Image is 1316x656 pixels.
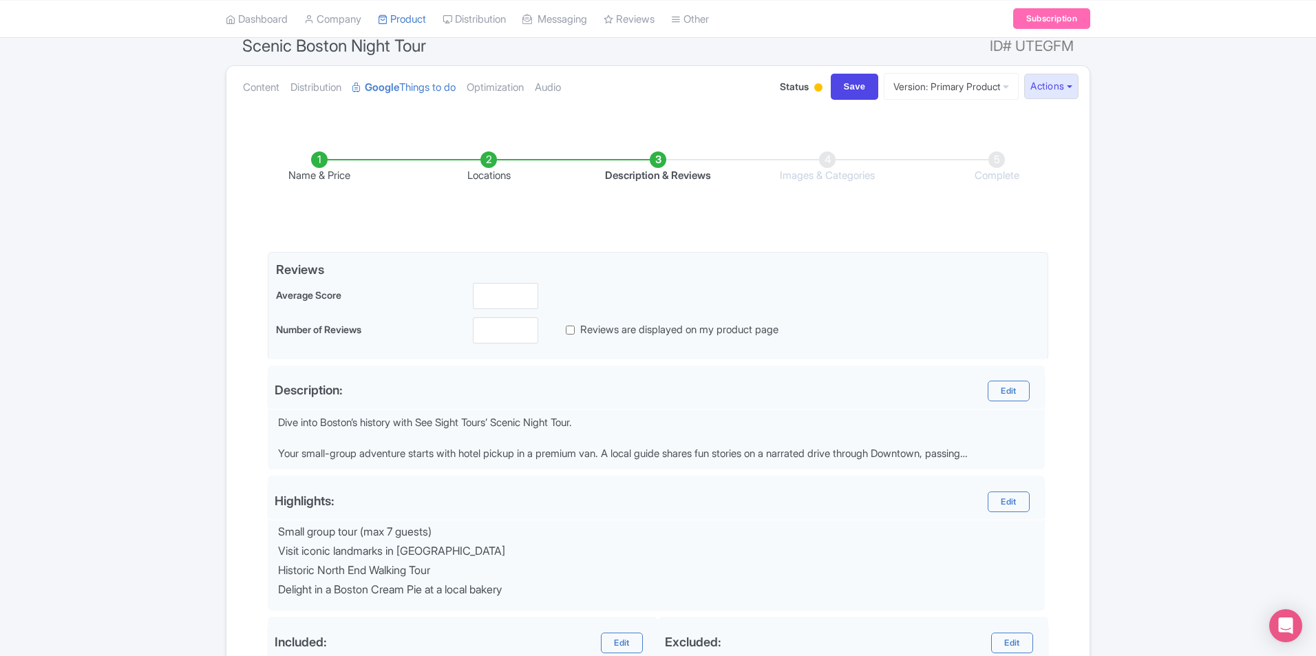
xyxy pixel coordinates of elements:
a: Content [243,66,279,109]
input: Save [831,74,879,100]
li: Description & Reviews [573,151,743,184]
span: Scenic Boston Night Tour [242,36,426,56]
div: Open Intercom Messenger [1269,609,1302,642]
a: GoogleThings to do [352,66,456,109]
a: Edit [988,491,1029,512]
a: Optimization [467,66,524,109]
span: Description: [275,383,343,397]
li: Images & Categories [743,151,912,184]
div: Visit iconic landmarks in [GEOGRAPHIC_DATA] [278,545,1037,558]
div: Historic North End Walking Tour [278,564,1037,577]
li: Name & Price [235,151,404,184]
div: Building [811,78,825,99]
div: Included: [275,635,327,649]
div: Dive into Boston’s history with See Sight Tours’ Scenic Night Tour. Your small-group adventure st... [278,415,1037,462]
div: Highlights: [275,494,335,508]
button: Actions [1024,74,1079,99]
span: Status [780,79,809,94]
a: Version: Primary Product [884,73,1019,100]
label: Reviews are displayed on my product page [580,322,778,338]
a: Subscription [1013,8,1090,29]
li: Locations [404,151,573,184]
div: Excluded: [665,635,721,649]
span: Number of Reviews [276,324,361,335]
div: Delight in a Boston Cream Pie at a local bakery [278,584,1037,596]
span: Reviews [276,260,1040,279]
a: Edit [988,381,1029,401]
span: Average Score [276,289,341,301]
a: Edit [601,633,642,653]
a: Edit [991,633,1032,653]
a: Audio [535,66,561,109]
li: Complete [912,151,1081,184]
strong: Google [365,80,399,96]
div: Small group tour (max 7 guests) [278,526,1037,538]
a: Distribution [290,66,341,109]
span: ID# UTEGFM [990,32,1074,60]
